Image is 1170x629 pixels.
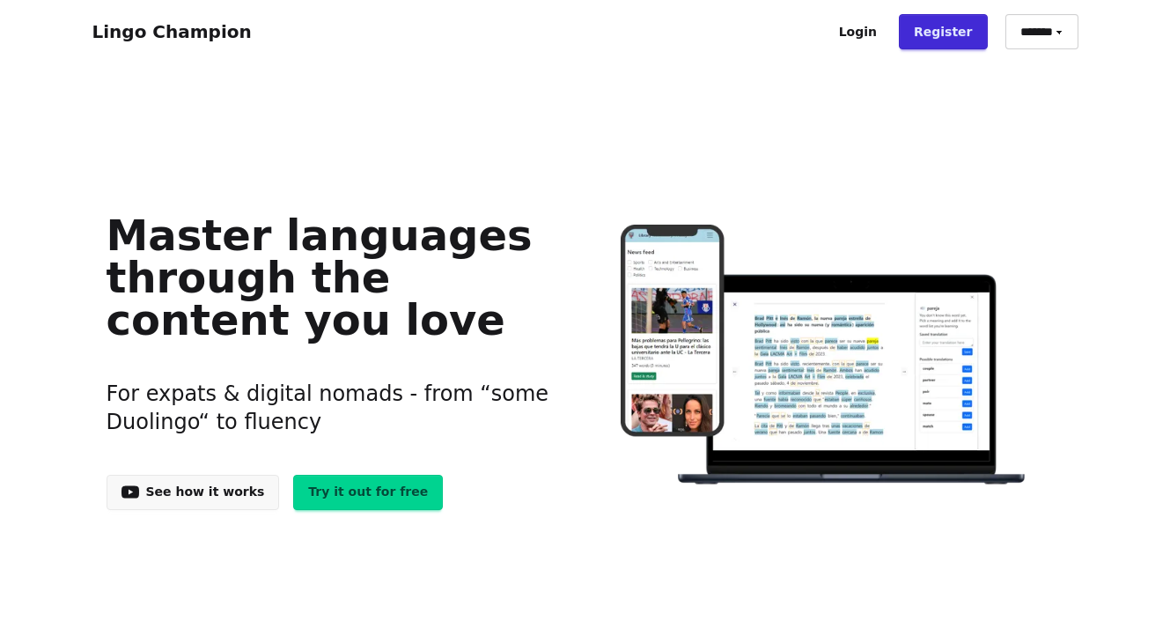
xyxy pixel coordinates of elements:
[824,14,892,49] a: Login
[107,359,558,457] h3: For expats & digital nomads - from “some Duolingo“ to fluency
[899,14,988,49] a: Register
[107,214,558,341] h1: Master languages through the content you love
[92,21,252,42] a: Lingo Champion
[585,225,1063,488] img: Learn languages online
[107,475,280,510] a: See how it works
[293,475,443,510] a: Try it out for free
